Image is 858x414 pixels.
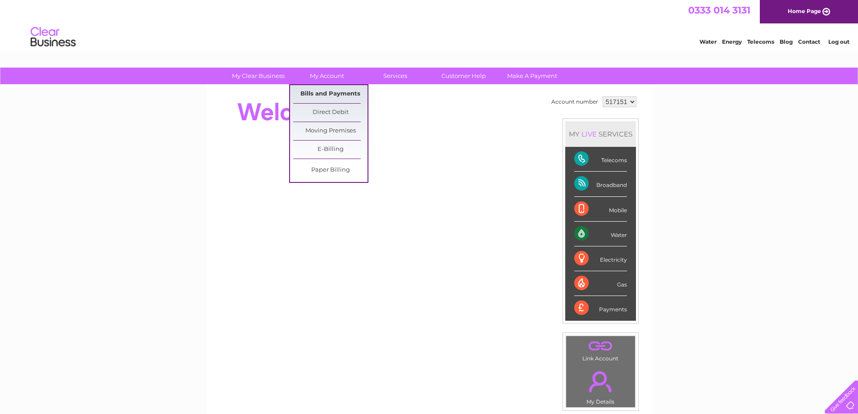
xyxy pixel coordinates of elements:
[747,38,774,45] a: Telecoms
[427,68,501,84] a: Customer Help
[217,5,642,44] div: Clear Business is a trading name of Verastar Limited (registered in [GEOGRAPHIC_DATA] No. 3667643...
[574,296,627,320] div: Payments
[565,121,636,147] div: MY SERVICES
[30,23,76,51] img: logo.png
[722,38,742,45] a: Energy
[293,161,368,179] a: Paper Billing
[290,68,364,84] a: My Account
[580,130,599,138] div: LIVE
[699,38,717,45] a: Water
[828,38,849,45] a: Log out
[574,197,627,222] div: Mobile
[293,104,368,122] a: Direct Debit
[574,172,627,196] div: Broadband
[358,68,432,84] a: Services
[549,94,600,109] td: Account number
[293,141,368,159] a: E-Billing
[293,122,368,140] a: Moving Premises
[568,366,633,397] a: .
[574,222,627,246] div: Water
[566,336,636,364] td: Link Account
[574,271,627,296] div: Gas
[688,5,750,16] a: 0333 014 3131
[568,338,633,354] a: .
[293,85,368,103] a: Bills and Payments
[780,38,793,45] a: Blog
[495,68,569,84] a: Make A Payment
[574,147,627,172] div: Telecoms
[566,364,636,408] td: My Details
[221,68,295,84] a: My Clear Business
[574,246,627,271] div: Electricity
[798,38,820,45] a: Contact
